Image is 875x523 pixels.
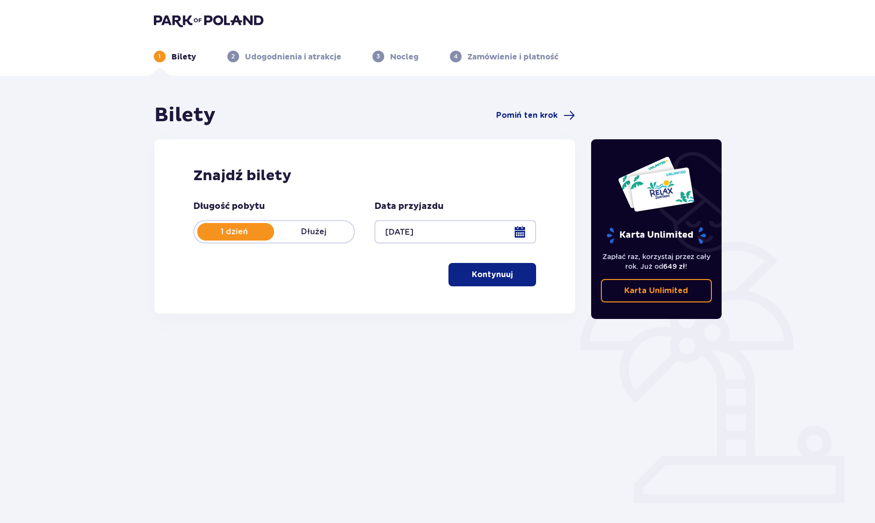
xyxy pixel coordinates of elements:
p: Data przyjazdu [374,201,444,212]
h2: Znajdź bilety [193,167,537,185]
span: Pomiń ten krok [496,110,558,121]
img: Park of Poland logo [154,14,263,27]
p: Dłużej [274,226,354,237]
p: 3 [376,52,380,61]
div: 3Nocleg [372,51,419,62]
p: Nocleg [390,52,419,62]
img: Dwie karty całoroczne do Suntago z napisem 'UNLIMITED RELAX', na białym tle z tropikalnymi liśćmi... [617,156,695,212]
p: 2 [231,52,235,61]
button: Kontynuuj [448,263,536,286]
p: 1 dzień [194,226,274,237]
p: Zamówienie i płatność [467,52,559,62]
p: 4 [454,52,458,61]
p: Karta Unlimited [606,227,707,244]
a: Karta Unlimited [601,279,712,302]
p: Udogodnienia i atrakcje [245,52,341,62]
div: 1Bilety [154,51,196,62]
span: 649 zł [663,262,685,270]
a: Pomiń ten krok [496,110,575,121]
p: Kontynuuj [472,269,513,280]
div: 2Udogodnienia i atrakcje [227,51,341,62]
p: Bilety [171,52,196,62]
p: 1 [158,52,161,61]
div: 4Zamówienie i płatność [450,51,559,62]
p: Zapłać raz, korzystaj przez cały rok. Już od ! [601,252,712,271]
p: Karta Unlimited [624,285,688,296]
p: Długość pobytu [193,201,265,212]
h1: Bilety [154,103,216,128]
